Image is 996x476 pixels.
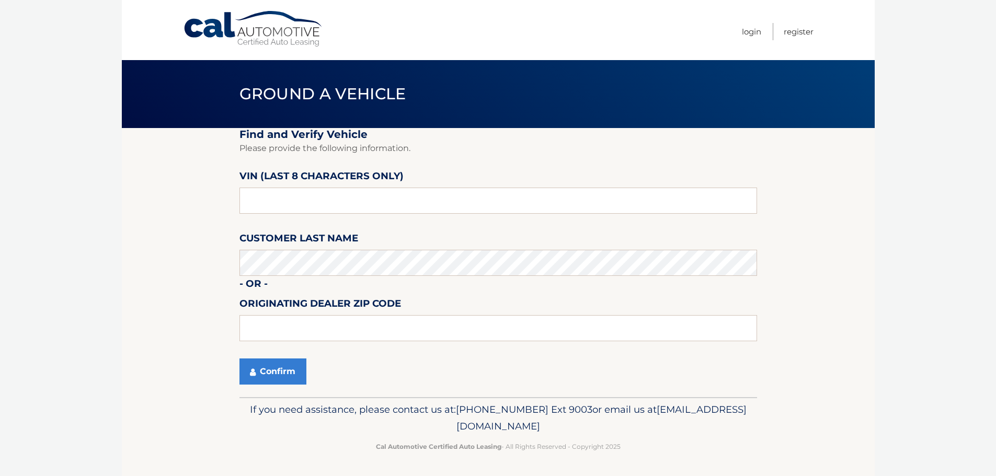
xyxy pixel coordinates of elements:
[239,128,757,141] h2: Find and Verify Vehicle
[239,84,406,103] span: Ground a Vehicle
[239,296,401,315] label: Originating Dealer Zip Code
[376,443,501,450] strong: Cal Automotive Certified Auto Leasing
[742,23,761,40] a: Login
[239,141,757,156] p: Please provide the following information.
[239,276,268,295] label: - or -
[183,10,324,48] a: Cal Automotive
[239,358,306,385] button: Confirm
[784,23,814,40] a: Register
[456,403,592,415] span: [PHONE_NUMBER] Ext 9003
[239,230,358,250] label: Customer Last Name
[246,441,750,452] p: - All Rights Reserved - Copyright 2025
[246,401,750,435] p: If you need assistance, please contact us at: or email us at
[239,168,404,188] label: VIN (last 8 characters only)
